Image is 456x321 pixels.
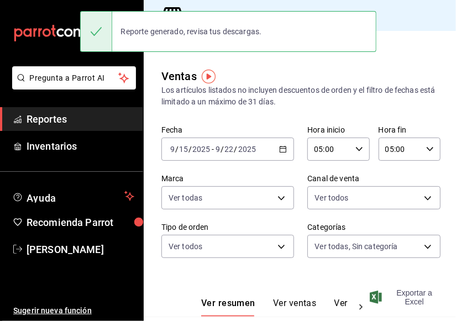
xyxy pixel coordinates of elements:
[391,288,438,306] font: Exportar a Excel
[212,145,214,154] span: -
[169,241,202,252] span: Ver todos
[161,85,438,108] div: Los artículos listados no incluyen descuentos de orden y el filtro de fechas está limitado a un m...
[224,145,234,154] input: --
[201,298,255,309] font: Ver resumen
[169,192,202,203] span: Ver todas
[315,241,397,252] span: Ver todas, Sin categoría
[372,288,438,306] button: Exportar a Excel
[27,244,104,255] font: [PERSON_NAME]
[273,298,317,317] button: Ver ventas
[161,127,294,134] label: Fecha
[27,140,77,152] font: Inventarios
[112,19,271,44] div: Reporte generado, revisa tus descargas.
[379,127,441,134] label: Hora fin
[334,298,379,317] button: Ver cargos
[234,145,238,154] span: /
[27,190,120,203] span: Ayuda
[13,306,92,315] font: Sugerir nueva función
[12,66,136,90] button: Pregunta a Parrot AI
[175,145,179,154] span: /
[307,175,440,183] label: Canal de venta
[161,224,294,231] label: Tipo de orden
[188,145,192,154] span: /
[179,145,188,154] input: --
[201,298,350,317] div: Pestañas de navegación
[221,145,224,154] span: /
[161,175,294,183] label: Marca
[238,145,256,154] input: ----
[170,145,175,154] input: --
[30,72,119,84] span: Pregunta a Parrot AI
[202,70,216,83] img: Marcador de información sobre herramientas
[27,217,113,228] font: Recomienda Parrot
[307,224,440,231] label: Categorías
[315,192,348,203] span: Ver todos
[307,127,369,134] label: Hora inicio
[192,145,211,154] input: ----
[161,68,197,85] div: Ventas
[215,145,221,154] input: --
[27,113,67,125] font: Reportes
[8,80,136,92] a: Pregunta a Parrot AI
